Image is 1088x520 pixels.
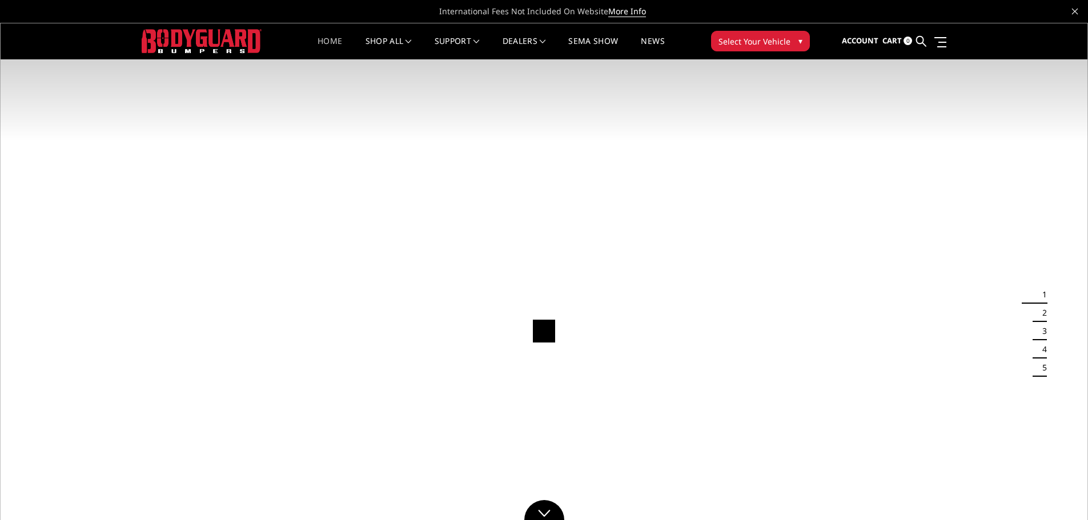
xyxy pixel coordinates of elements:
a: More Info [608,6,646,17]
button: 3 of 5 [1035,322,1047,340]
a: SEMA Show [568,37,618,59]
span: Select Your Vehicle [718,35,790,47]
button: 5 of 5 [1035,358,1047,377]
a: Support [435,37,480,59]
span: Account [842,35,878,46]
a: Click to Down [524,500,564,520]
a: Cart 0 [882,26,912,57]
a: News [641,37,664,59]
a: Dealers [503,37,546,59]
img: BODYGUARD BUMPERS [142,29,262,53]
a: Home [318,37,342,59]
button: 1 of 5 [1035,285,1047,304]
span: Cart [882,35,902,46]
button: 4 of 5 [1035,340,1047,358]
span: ▾ [798,35,802,47]
button: 2 of 5 [1035,304,1047,322]
button: Select Your Vehicle [711,31,810,51]
a: Account [842,26,878,57]
a: shop all [366,37,412,59]
span: 0 [904,37,912,45]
